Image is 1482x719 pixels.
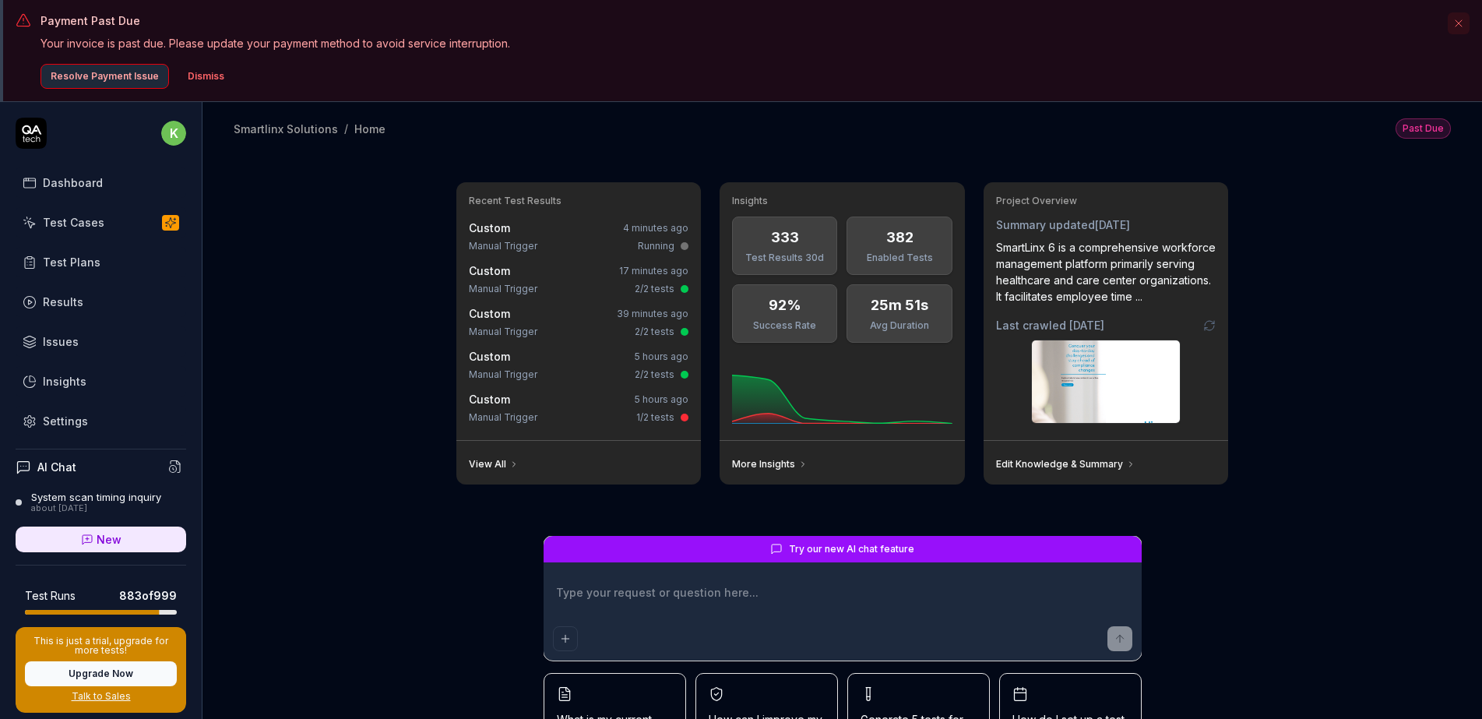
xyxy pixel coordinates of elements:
div: 1/2 tests [636,411,674,425]
span: 883 of 999 [119,587,177,604]
span: Custom [469,264,510,277]
div: Manual Trigger [469,282,537,296]
time: 17 minutes ago [619,265,688,277]
div: Test Plans [43,254,100,270]
div: Success Rate [742,319,827,333]
span: Custom [469,307,510,320]
a: Talk to Sales [25,689,177,703]
a: Custom5 hours agoManual Trigger2/2 tests [466,345,692,385]
span: Summary updated [996,218,1095,231]
a: Custom4 minutes agoManual TriggerRunning [466,217,692,256]
div: Test Cases [43,214,104,231]
div: SmartLinx 6 is a comprehensive workforce management platform primarily serving healthcare and car... [996,239,1216,305]
a: Results [16,287,186,317]
button: Past Due [1396,118,1451,139]
div: 2/2 tests [635,325,674,339]
a: Custom39 minutes agoManual Trigger2/2 tests [466,302,692,342]
div: Home [354,121,385,136]
h5: Test Runs [25,589,76,603]
p: Your invoice is past due. Please update your payment method to avoid service interruption. [40,35,1438,51]
a: View All [469,458,519,471]
div: System scan timing inquiry [31,491,161,503]
div: 92% [769,294,801,315]
div: 2/2 tests [635,282,674,296]
a: System scan timing inquiryabout [DATE] [16,491,186,514]
span: Custom [469,393,510,406]
div: Settings [43,413,88,429]
div: Test Results 30d [742,251,827,265]
time: 4 minutes ago [623,222,688,234]
div: Manual Trigger [469,239,537,253]
span: k [161,121,186,146]
h3: Project Overview [996,195,1216,207]
a: Test Plans [16,247,186,277]
span: New [97,531,121,548]
span: Custom [469,350,510,363]
button: Dismiss [178,64,234,89]
time: 5 hours ago [635,393,688,405]
span: Try our new AI chat feature [789,542,914,556]
time: 5 hours ago [635,351,688,362]
div: / [344,121,348,136]
div: about [DATE] [31,503,161,514]
div: Dashboard [43,174,103,191]
div: Manual Trigger [469,411,537,425]
div: 382 [886,227,913,248]
a: Custom17 minutes agoManual Trigger2/2 tests [466,259,692,299]
div: Manual Trigger [469,325,537,339]
div: Results [43,294,83,310]
a: Issues [16,326,186,357]
a: More Insights [732,458,808,471]
img: Screenshot [1032,340,1180,423]
button: Upgrade Now [25,661,177,686]
span: Last crawled [996,317,1104,333]
h3: Recent Test Results [469,195,689,207]
span: Custom [469,221,510,234]
h3: Payment Past Due [40,12,1438,29]
time: [DATE] [1095,218,1130,231]
div: Issues [43,333,79,350]
p: This is just a trial, upgrade for more tests! [25,636,177,655]
div: 25m 51s [871,294,928,315]
a: Custom5 hours agoManual Trigger1/2 tests [466,388,692,428]
h3: Insights [732,195,952,207]
div: Running [638,239,674,253]
a: New [16,527,186,552]
a: Go to crawling settings [1203,319,1216,332]
a: Dashboard [16,167,186,198]
h4: AI Chat [37,459,76,475]
div: 333 [771,227,799,248]
a: Edit Knowledge & Summary [996,458,1135,471]
div: Insights [43,373,86,389]
div: Avg Duration [857,319,942,333]
a: Test Cases [16,207,186,238]
button: k [161,118,186,149]
time: [DATE] [1069,319,1104,332]
div: Smartlinx Solutions [234,121,338,136]
button: Add attachment [553,626,578,651]
div: Manual Trigger [469,368,537,382]
div: 2/2 tests [635,368,674,382]
a: Insights [16,366,186,397]
div: Enabled Tests [857,251,942,265]
a: Settings [16,406,186,436]
button: Resolve Payment Issue [40,64,169,89]
time: 39 minutes ago [617,308,688,319]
